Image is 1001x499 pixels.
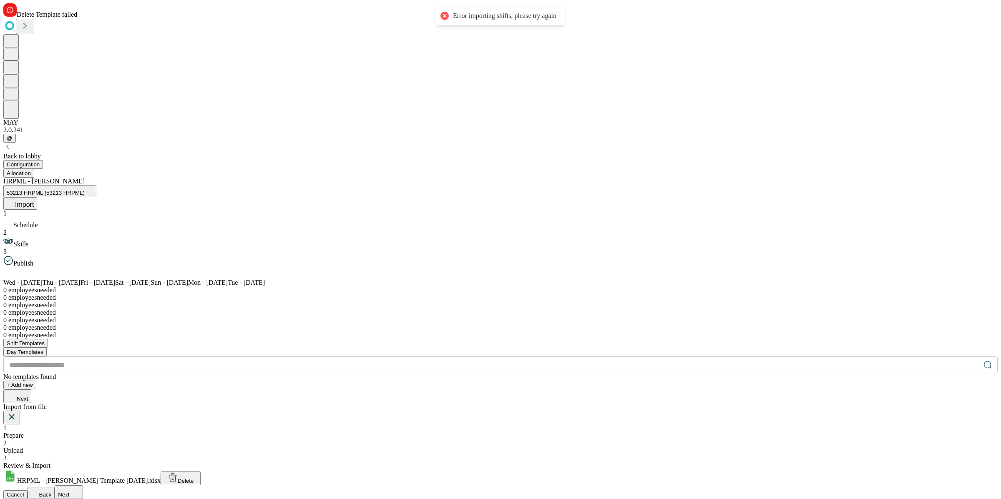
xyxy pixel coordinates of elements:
div: 1 [3,424,998,432]
span: Next [58,491,69,498]
span: HRPML - [PERSON_NAME] Template [DATE].xlsx [17,477,161,484]
div: 2 [3,439,998,447]
div: Import from file [3,403,998,411]
button: Delete [161,471,201,485]
span: Back [39,491,52,498]
button: Back [28,487,55,499]
div: 3 [3,454,998,462]
button: Next [55,485,83,499]
button: Cancel [3,490,28,499]
span: Prepare [3,432,24,439]
span: Cancel [7,491,24,498]
span: Delete [178,478,194,484]
span: Review & Import [3,462,50,469]
span: Upload [3,447,23,454]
